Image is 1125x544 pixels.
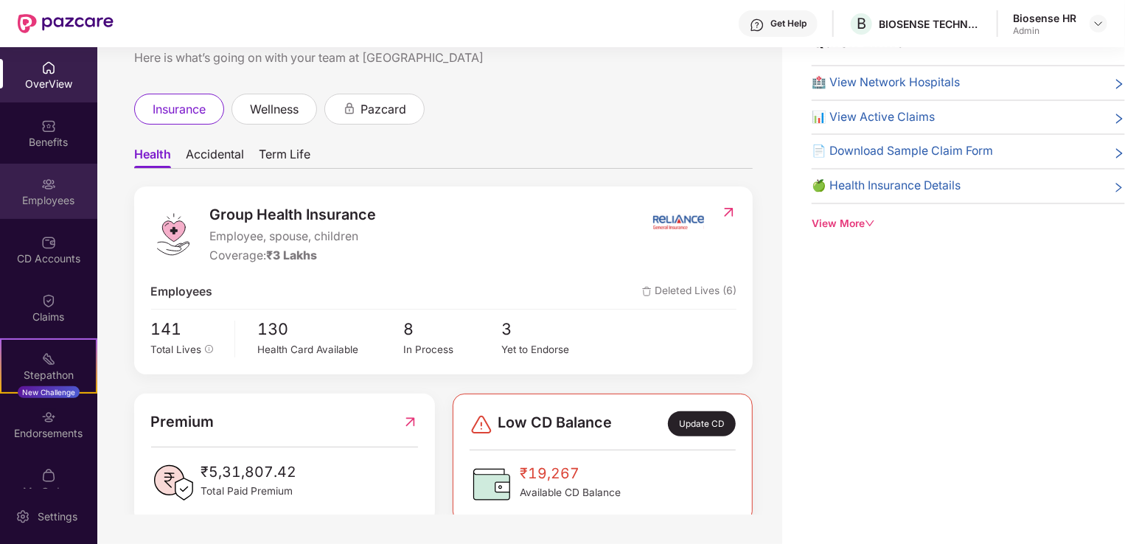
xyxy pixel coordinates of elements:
img: svg+xml;base64,PHN2ZyBpZD0iSGVscC0zMngzMiIgeG1sbnM9Imh0dHA6Ly93d3cudzMub3JnLzIwMDAvc3ZnIiB3aWR0aD... [750,18,764,32]
span: 🏥 View Network Hospitals [812,74,960,92]
div: Settings [33,509,82,524]
img: svg+xml;base64,PHN2ZyBpZD0iRGFuZ2VyLTMyeDMyIiB4bWxucz0iaHR0cDovL3d3dy53My5vcmcvMjAwMC9zdmciIHdpZH... [470,413,493,436]
span: B [857,15,866,32]
span: 📄 Download Sample Claim Form [812,142,993,161]
span: insurance [153,100,206,119]
span: right [1113,180,1125,195]
div: animation [343,102,356,115]
img: PaidPremiumIcon [151,461,195,505]
img: svg+xml;base64,PHN2ZyBpZD0iRHJvcGRvd24tMzJ4MzIiIHhtbG5zPSJodHRwOi8vd3d3LnczLm9yZy8yMDAwL3N2ZyIgd2... [1093,18,1104,29]
img: svg+xml;base64,PHN2ZyBpZD0iRW1wbG95ZWVzIiB4bWxucz0iaHR0cDovL3d3dy53My5vcmcvMjAwMC9zdmciIHdpZHRoPS... [41,177,56,192]
span: right [1113,145,1125,161]
div: In Process [403,342,501,358]
img: New Pazcare Logo [18,14,114,33]
span: Available CD Balance [520,485,621,501]
span: 🍏 Health Insurance Details [812,177,961,195]
div: Yet to Endorse [501,342,599,358]
img: insurerIcon [651,203,706,240]
span: Accidental [186,147,244,168]
span: 8 [403,317,501,342]
span: 141 [151,317,224,342]
div: Health Card Available [257,342,404,358]
img: svg+xml;base64,PHN2ZyBpZD0iRW5kb3JzZW1lbnRzIiB4bWxucz0iaHR0cDovL3d3dy53My5vcmcvMjAwMC9zdmciIHdpZH... [41,410,56,425]
span: right [1113,77,1125,92]
span: info-circle [205,345,214,354]
span: down [865,218,875,229]
img: svg+xml;base64,PHN2ZyBpZD0iU2V0dGluZy0yMHgyMCIgeG1sbnM9Imh0dHA6Ly93d3cudzMub3JnLzIwMDAvc3ZnIiB3aW... [15,509,30,524]
img: CDBalanceIcon [470,462,514,506]
span: Total Lives [151,344,202,355]
img: svg+xml;base64,PHN2ZyBpZD0iTXlfT3JkZXJzIiBkYXRhLW5hbWU9Ik15IE9yZGVycyIgeG1sbnM9Imh0dHA6Ly93d3cudz... [41,468,56,483]
img: svg+xml;base64,PHN2ZyBpZD0iQ2xhaW0iIHhtbG5zPSJodHRwOi8vd3d3LnczLm9yZy8yMDAwL3N2ZyIgd2lkdGg9IjIwIi... [41,293,56,308]
div: BIOSENSE TECHNOLOGIES PRIVATE LIMITED [879,17,982,31]
span: pazcard [361,100,406,119]
div: View More [812,216,1125,232]
img: RedirectIcon [721,205,736,220]
span: ₹5,31,807.42 [201,461,297,484]
img: svg+xml;base64,PHN2ZyBpZD0iQ0RfQWNjb3VudHMiIGRhdGEtbmFtZT0iQ0QgQWNjb3VudHMiIHhtbG5zPSJodHRwOi8vd3... [41,235,56,250]
span: ₹3 Lakhs [267,248,318,262]
span: Premium [151,411,215,433]
div: Admin [1013,25,1076,37]
span: Deleted Lives (6) [642,283,736,301]
div: Biosense HR [1013,11,1076,25]
span: Employee, spouse, children [210,228,377,246]
div: Coverage: [210,247,377,265]
span: 3 [501,317,599,342]
img: svg+xml;base64,PHN2ZyB4bWxucz0iaHR0cDovL3d3dy53My5vcmcvMjAwMC9zdmciIHdpZHRoPSIyMSIgaGVpZ2h0PSIyMC... [41,352,56,366]
span: right [1113,111,1125,127]
span: ₹19,267 [520,462,621,485]
span: Total Paid Premium [201,484,297,500]
div: Get Help [770,18,807,29]
div: Here is what’s going on with your team at [GEOGRAPHIC_DATA] [134,49,753,67]
div: Update CD [668,411,736,436]
span: Term Life [259,147,310,168]
span: 130 [257,317,404,342]
span: Low CD Balance [498,411,612,436]
span: wellness [250,100,299,119]
div: Stepathon [1,368,96,383]
span: 📊 View Active Claims [812,108,935,127]
span: Health [134,147,171,168]
img: logo [151,212,195,257]
img: svg+xml;base64,PHN2ZyBpZD0iSG9tZSIgeG1sbnM9Imh0dHA6Ly93d3cudzMub3JnLzIwMDAvc3ZnIiB3aWR0aD0iMjAiIG... [41,60,56,75]
span: Group Health Insurance [210,203,377,226]
span: Employees [151,283,213,301]
img: RedirectIcon [403,411,418,433]
img: svg+xml;base64,PHN2ZyBpZD0iQmVuZWZpdHMiIHhtbG5zPSJodHRwOi8vd3d3LnczLm9yZy8yMDAwL3N2ZyIgd2lkdGg9Ij... [41,119,56,133]
img: deleteIcon [642,287,652,296]
div: New Challenge [18,386,80,398]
